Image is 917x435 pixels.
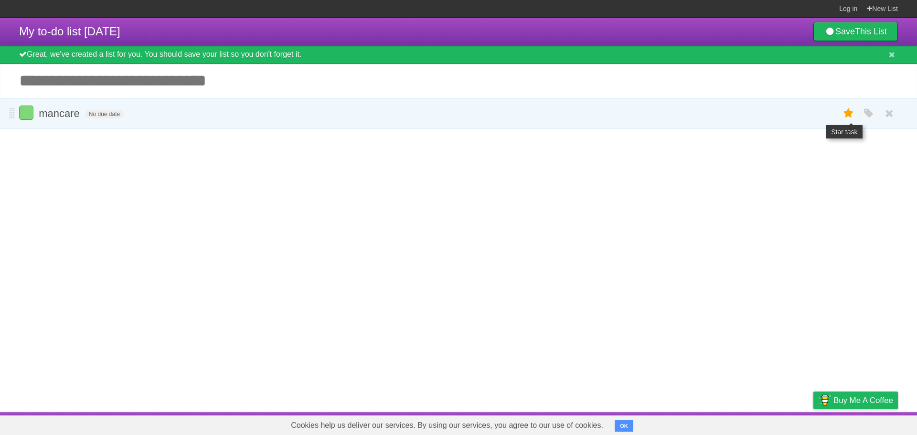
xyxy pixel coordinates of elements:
span: mancare [39,107,82,119]
a: Privacy [801,414,826,433]
label: Star task [840,106,858,121]
a: Developers [718,414,757,433]
button: OK [615,420,633,432]
a: SaveThis List [813,22,898,41]
span: Cookies help us deliver our services. By using our services, you agree to our use of cookies. [281,416,613,435]
span: My to-do list [DATE] [19,25,120,38]
a: Buy me a coffee [813,392,898,409]
a: About [686,414,706,433]
a: Terms [768,414,789,433]
b: This List [855,27,887,36]
span: Buy me a coffee [833,392,893,409]
span: No due date [85,110,124,118]
label: Done [19,106,33,120]
a: Suggest a feature [838,414,898,433]
img: Buy me a coffee [818,392,831,408]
